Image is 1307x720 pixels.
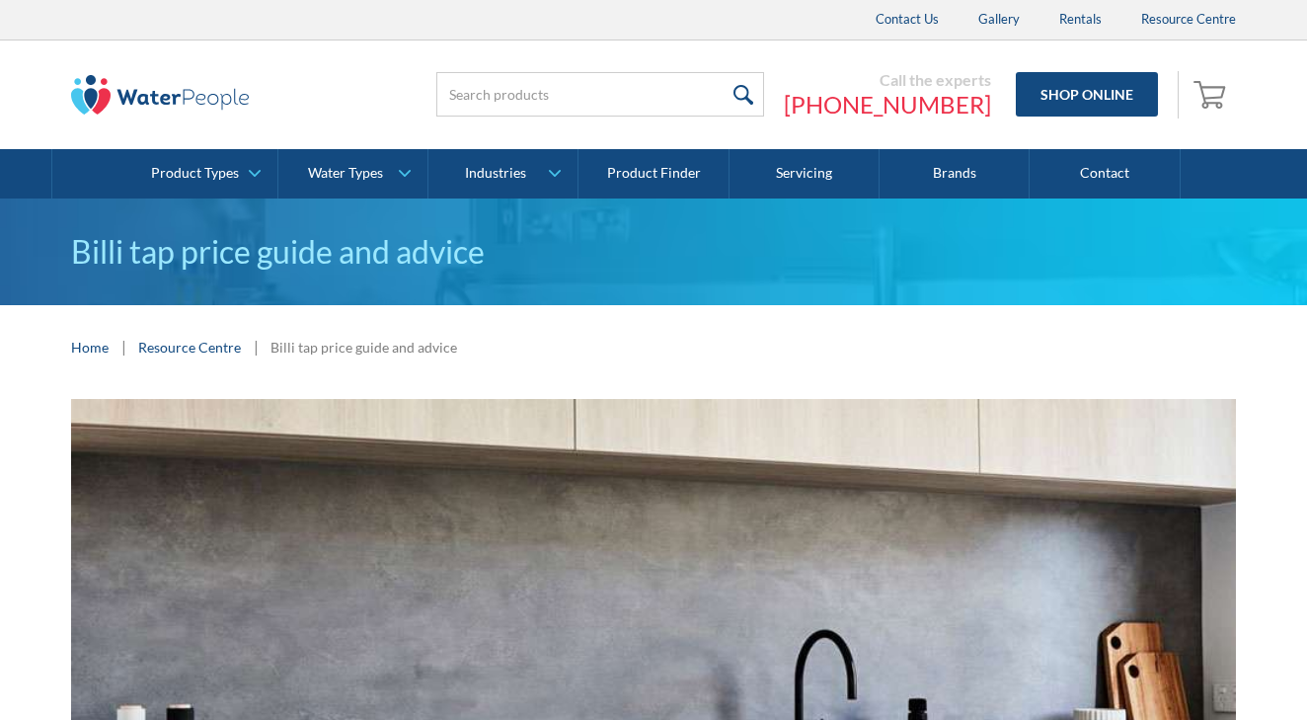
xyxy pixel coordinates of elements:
a: Brands [880,149,1030,199]
div: | [251,335,261,359]
h1: Billi tap price guide and advice [71,228,1236,276]
img: The Water People [71,75,249,115]
a: Open cart [1189,71,1236,119]
div: | [118,335,128,359]
img: shopping cart [1193,78,1231,110]
a: Product Finder [578,149,729,199]
a: Water Types [278,149,427,199]
a: Contact [1030,149,1180,199]
div: Product Types [151,165,239,182]
div: Industries [465,165,526,182]
div: Call the experts [784,70,991,90]
a: Servicing [730,149,880,199]
a: Resource Centre [138,337,241,358]
div: Water Types [308,165,383,182]
a: [PHONE_NUMBER] [784,90,991,120]
div: Billi tap price guide and advice [270,337,457,358]
a: Product Types [127,149,276,199]
a: Industries [428,149,577,199]
input: Search products [436,72,764,117]
a: Shop Online [1016,72,1158,117]
a: Home [71,337,109,358]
